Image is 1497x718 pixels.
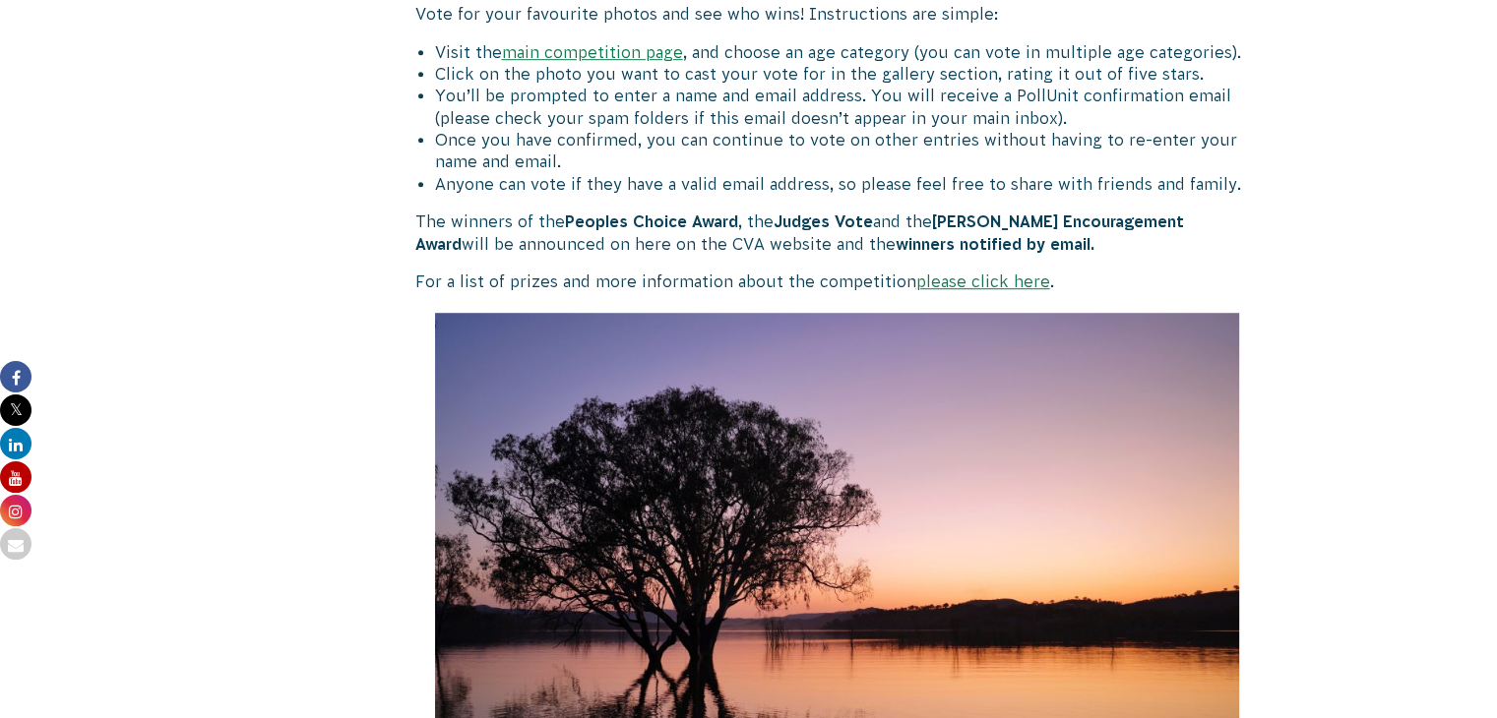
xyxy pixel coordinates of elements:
[435,41,1260,63] li: Visit the , and choose an age category (you can vote in multiple age categories).
[565,212,738,230] strong: Peoples Choice Award
[435,173,1260,195] li: Anyone can vote if they have a valid email address, so please feel free to share with friends and...
[415,3,1260,25] p: Vote for your favourite photos and see who wins! Instructions are simple:
[435,85,1260,129] li: You’ll be prompted to enter a name and email address. You will receive a PollUnit confirmation em...
[916,272,1050,290] a: please click here
[435,63,1260,85] li: Click on the photo you want to cast your vote for in the gallery section, rating it out of five s...
[415,212,1184,252] strong: [PERSON_NAME] Encouragement Award
[774,212,873,230] strong: Judges Vote
[415,210,1260,255] p: The winners of the , the and the will be announced on here on the CVA website and the
[415,270,1260,292] p: For a list of prizes and more information about the competition .
[502,43,683,61] a: main competition page
[435,129,1260,173] li: Once you have confirmed, you can continue to vote on other entries without having to re-enter you...
[896,235,1094,253] strong: winners notified by email.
